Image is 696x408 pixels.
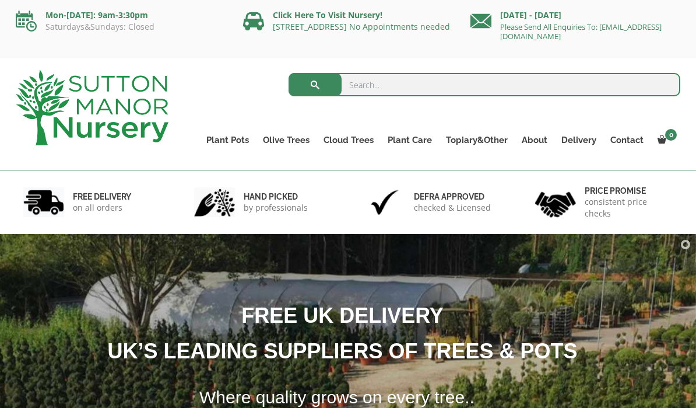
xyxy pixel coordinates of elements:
[256,132,317,148] a: Olive Trees
[317,132,381,148] a: Cloud Trees
[500,22,662,41] a: Please Send All Enquiries To: [EMAIL_ADDRESS][DOMAIN_NAME]
[244,191,308,202] h6: hand picked
[470,8,680,22] p: [DATE] - [DATE]
[651,132,680,148] a: 0
[194,187,235,217] img: 2.jpg
[414,191,491,202] h6: Defra approved
[585,186,673,196] h6: Price promise
[414,202,491,214] p: checked & Licensed
[73,202,131,214] p: on all orders
[554,132,603,148] a: Delivery
[73,191,131,202] h6: FREE DELIVERY
[381,132,439,148] a: Plant Care
[439,132,515,148] a: Topiary&Other
[603,132,651,148] a: Contact
[535,184,576,220] img: 4.jpg
[199,132,256,148] a: Plant Pots
[364,187,405,217] img: 3.jpg
[244,202,308,214] p: by professionals
[23,187,64,217] img: 1.jpg
[273,21,450,32] a: [STREET_ADDRESS] No Appointments needed
[289,73,681,96] input: Search...
[16,22,226,32] p: Saturdays&Sundays: Closed
[16,8,226,22] p: Mon-[DATE]: 9am-3:30pm
[665,129,677,141] span: 0
[585,196,673,219] p: consistent price checks
[515,132,554,148] a: About
[16,70,168,145] img: logo
[273,9,382,20] a: Click Here To Visit Nursery!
